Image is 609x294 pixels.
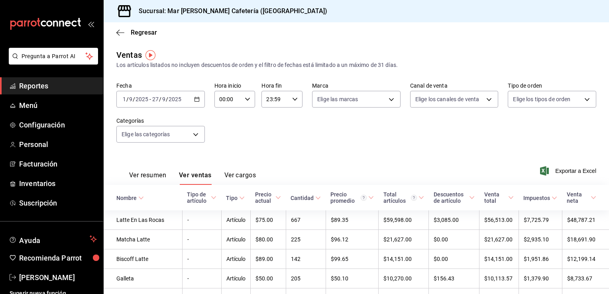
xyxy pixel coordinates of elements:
[434,191,468,204] div: Descuentos de artículo
[429,230,479,249] td: $0.00
[166,96,168,102] span: /
[361,195,367,201] svg: Precio promedio = Total artículos / cantidad
[116,61,596,69] div: Los artículos listados no incluyen descuentos de orden y el filtro de fechas está limitado a un m...
[562,249,609,269] td: $12,199.14
[255,191,274,204] div: Precio actual
[145,50,155,60] img: Tooltip marker
[149,96,151,102] span: -
[19,178,97,189] span: Inventarios
[479,210,519,230] td: $56,513.00
[221,269,250,288] td: Artículo
[383,191,424,204] span: Total artículos
[19,120,97,130] span: Configuración
[330,191,373,204] span: Precio promedio
[542,166,596,176] button: Exportar a Excel
[104,249,182,269] td: Biscoff Latte
[187,191,209,204] div: Tipo de artículo
[562,230,609,249] td: $18,691.90
[104,230,182,249] td: Matcha Latte
[19,234,86,244] span: Ayuda
[250,230,286,249] td: $80.00
[429,249,479,269] td: $0.00
[19,198,97,208] span: Suscripción
[116,118,205,123] label: Categorías
[567,191,596,204] span: Venta neta
[261,83,303,88] label: Hora fin
[182,210,221,230] td: -
[182,249,221,269] td: -
[519,230,562,249] td: $2,935.10
[19,139,97,150] span: Personal
[379,230,429,249] td: $21,627.00
[22,52,86,61] span: Pregunta a Parrot AI
[116,29,157,36] button: Regresar
[326,249,378,269] td: $99.65
[567,191,589,204] div: Venta neta
[250,269,286,288] td: $50.00
[330,191,366,204] div: Precio promedio
[379,249,429,269] td: $14,151.00
[286,249,326,269] td: 142
[221,210,250,230] td: Artículo
[291,195,321,201] span: Cantidad
[250,210,286,230] td: $75.00
[562,269,609,288] td: $8,733.67
[484,191,514,204] span: Venta total
[116,195,144,201] span: Nombre
[133,96,135,102] span: /
[19,253,97,263] span: Recomienda Parrot
[286,230,326,249] td: 225
[224,171,256,185] button: Ver cargos
[523,195,557,201] span: Impuestos
[104,269,182,288] td: Galleta
[286,210,326,230] td: 667
[508,83,596,88] label: Tipo de orden
[221,249,250,269] td: Artículo
[19,100,97,111] span: Menú
[383,191,417,204] div: Total artículos
[19,159,97,169] span: Facturación
[88,21,94,27] button: open_drawer_menu
[152,96,159,102] input: --
[6,58,98,66] a: Pregunta a Parrot AI
[168,96,182,102] input: ----
[116,49,142,61] div: Ventas
[326,269,378,288] td: $50.10
[9,48,98,65] button: Pregunta a Parrot AI
[182,269,221,288] td: -
[129,171,166,185] button: Ver resumen
[135,96,149,102] input: ----
[19,272,97,283] span: [PERSON_NAME]
[484,191,507,204] div: Venta total
[221,230,250,249] td: Artículo
[326,230,378,249] td: $96.12
[122,96,126,102] input: --
[129,171,256,185] div: navigation tabs
[326,210,378,230] td: $89.35
[519,269,562,288] td: $1,379.90
[104,210,182,230] td: Latte En Las Rocas
[410,83,499,88] label: Canal de venta
[411,195,417,201] svg: El total artículos considera cambios de precios en los artículos así como costos adicionales por ...
[317,95,358,103] span: Elige las marcas
[523,195,550,201] div: Impuestos
[562,210,609,230] td: $48,787.21
[250,249,286,269] td: $89.00
[159,96,161,102] span: /
[187,191,216,204] span: Tipo de artículo
[129,96,133,102] input: --
[286,269,326,288] td: 205
[255,191,281,204] span: Precio actual
[131,29,157,36] span: Regresar
[513,95,570,103] span: Elige los tipos de orden
[291,195,314,201] div: Cantidad
[226,195,238,201] div: Tipo
[122,130,170,138] span: Elige las categorías
[434,191,475,204] span: Descuentos de artículo
[19,80,97,91] span: Reportes
[179,171,212,185] button: Ver ventas
[312,83,401,88] label: Marca
[429,210,479,230] td: $3,085.00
